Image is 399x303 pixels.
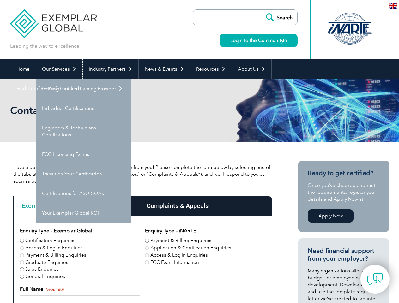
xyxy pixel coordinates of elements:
a: Your Exemplar Global ROI [36,203,131,223]
a: FCC Licensing Exams [36,145,131,164]
label: Access & Log In Enquiries [150,252,208,259]
a: Certifications for ASQ CQAs [36,184,131,203]
p: Once you’ve checked and met the requirements, register your details and Apply Now at [308,182,380,203]
label: Full Name [20,285,64,293]
a: Resources [190,59,232,79]
label: Graduate Enquiries [25,259,68,266]
a: Transition Your Certification [36,164,131,184]
label: FCC Exam Information [150,259,199,266]
a: Our Services [36,59,82,79]
a: Find Certified Professional / Training Provider [10,79,129,98]
a: About Us [232,59,271,79]
p: Have a question or feedback for us? We’d love to hear from you! Please complete the form below by... [13,164,272,185]
label: Access & Log In Enquiries [25,244,83,252]
img: open_square.png [283,39,287,42]
img: contact-chat.png [367,271,383,287]
a: Individual Certifications [36,98,131,118]
a: Apply Now [308,209,354,223]
img: en [389,3,397,9]
a: Engineers & Technicians Certifications [36,118,131,145]
label: General Enquiries [25,273,65,280]
label: Payment & Billing Enquiries [150,237,211,244]
label: Certification Enquiries [25,237,74,244]
label: Application & Certification Enquiries [150,244,231,252]
legend: Enquiry Type – iNARTE [145,227,196,235]
label: Payment & Billing Enquiries [25,252,86,259]
a: News & Events [139,59,190,79]
div: Complaints & Appeals [138,196,217,216]
legend: Enquiry Type – Exemplar Global [20,227,92,235]
div: Exemplar Global [13,196,76,216]
h3: Need financial support from your employer? [308,247,380,263]
a: Login to the Community [220,34,298,47]
h1: Contact Us [10,104,253,116]
span: (Required) [44,286,64,293]
p: Leading the way to excellence [10,43,79,50]
a: Industry Partners [83,59,138,79]
a: Home [10,59,36,79]
h3: Ready to get certified? [308,169,380,177]
label: Sales Enquiries [25,266,59,273]
input: Search [263,10,297,25]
